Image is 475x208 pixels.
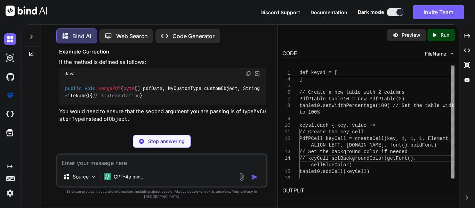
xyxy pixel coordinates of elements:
div: 16 [282,175,290,182]
span: to 100% [299,109,320,115]
p: Run [441,32,449,39]
img: copy [246,71,251,76]
p: Web Search [116,32,148,40]
span: // keyCell.setBackgroundColor(getFont(). [299,156,416,161]
p: Source [73,173,89,180]
div: 15 [282,168,290,175]
p: Bind AI [72,32,91,40]
span: idth [445,103,457,108]
code: { } [65,85,263,99]
p: Stop answering [148,138,185,145]
span: // Create a new table with 2 columns [299,90,404,95]
h3: Example Correction [59,48,266,56]
p: If the method is defined as follows: [59,58,266,66]
p: You would need to ensure that the second argument you are passing is of type instead of . [59,108,266,123]
span: // Set the background color if needed [299,149,408,155]
span: ement. [434,136,451,141]
img: darkAi-studio [4,52,16,64]
span: // implementation [92,92,140,99]
h3: Conclusion [59,129,266,137]
span: // Create the key cell [299,129,364,135]
button: Invite Team [413,5,464,19]
div: 13 [282,149,290,155]
span: mergePdf [98,85,121,92]
h2: OUTPUT [278,183,459,199]
img: preview [393,32,399,38]
div: 8 [282,102,290,109]
span: ( [] pdfData, MyCustomType customObject, String fileName) [65,85,263,99]
p: Code Generator [172,32,215,40]
div: 11 [282,129,290,135]
span: table10.addCell(keyCell) [299,169,370,174]
button: Documentation [311,9,347,16]
span: table10.setWidthPercentage(100) // Set the table w [299,103,445,108]
span: 1 [282,70,290,77]
span: Java [65,71,74,76]
img: GPT-4o mini [104,173,111,180]
div: 5 [282,83,290,89]
span: PdfPCell keyCell = createCell(key, 1, 1, 1, El [299,136,434,141]
img: cloudideIcon [4,108,16,120]
img: Pick Models [91,174,97,180]
span: void [84,85,96,92]
img: icon [251,174,258,181]
span: cellBlueColor) [311,162,352,168]
img: darkChat [4,33,16,45]
span: Dark mode [358,9,384,16]
span: byte [123,85,135,92]
div: 10 [282,122,290,129]
img: Bind AI [6,6,47,16]
div: 14 [282,155,290,162]
span: def keys1 = [ [299,70,337,75]
span: ALIGN_LEFT, [DOMAIN_NAME], font().boldFont) [311,142,437,148]
span: PdfPTable table10 = new PdfPTable(2) [299,96,404,102]
img: premium [4,90,16,101]
img: Open in Browser [254,70,260,77]
span: Discord Support [260,9,300,15]
div: 9 [282,116,290,122]
div: CODE [282,50,297,58]
img: chevron down [449,51,455,57]
div: 7 [282,96,290,102]
div: 6 [282,89,290,96]
span: keys1.each { key, value -> [299,123,375,128]
span: ] [299,76,302,82]
span: Documentation [311,9,347,15]
span: FileName [425,50,446,57]
p: GPT-4o min.. [114,173,143,180]
button: Discord Support [260,9,300,16]
img: attachment [237,173,245,181]
span: public [65,85,82,92]
img: settings [4,187,16,199]
img: githubDark [4,71,16,83]
p: Bind can provide inaccurate information, including about people. Always double-check its answers.... [56,189,267,199]
div: 12 [282,135,290,142]
p: Preview [402,32,420,39]
div: 4 [282,76,290,83]
code: Object [109,116,128,123]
